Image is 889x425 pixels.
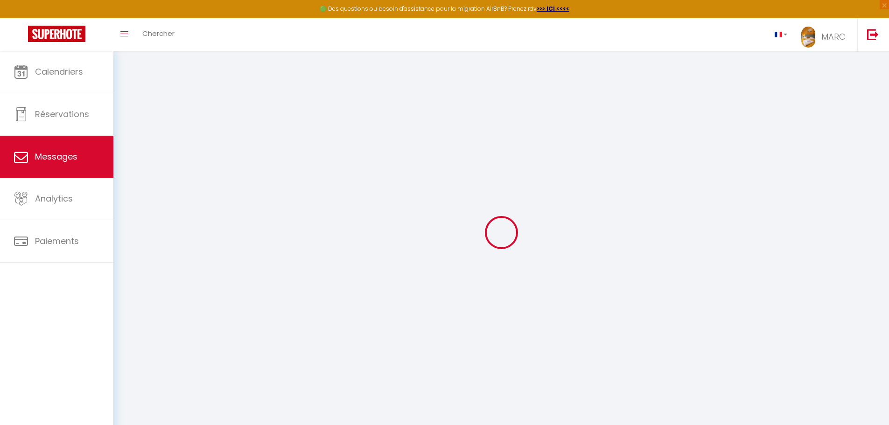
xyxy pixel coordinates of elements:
span: Messages [35,151,77,162]
a: >>> ICI <<<< [537,5,569,13]
img: Super Booking [28,26,85,42]
img: logout [867,28,879,40]
span: Analytics [35,193,73,204]
span: Réservations [35,108,89,120]
a: Chercher [135,18,182,51]
img: ... [801,27,815,48]
span: Paiements [35,235,79,247]
span: Chercher [142,28,175,38]
a: ... MARC [794,18,857,51]
span: Calendriers [35,66,83,77]
span: MARC [821,31,846,42]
